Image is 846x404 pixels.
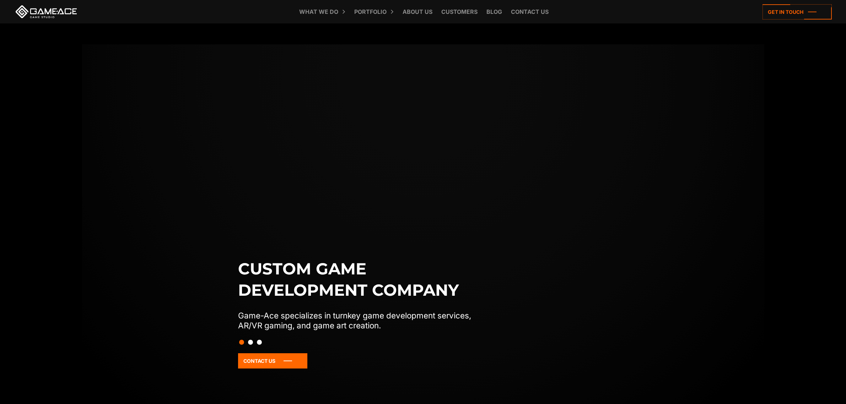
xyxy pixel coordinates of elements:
a: Contact Us [238,353,307,368]
button: Slide 1 [239,336,244,348]
a: Get in touch [763,4,832,20]
p: Game-Ace specializes in turnkey game development services, AR/VR gaming, and game art creation. [238,311,486,331]
button: Slide 3 [257,336,262,348]
button: Slide 2 [248,336,253,348]
h1: Custom game development company [238,258,486,301]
